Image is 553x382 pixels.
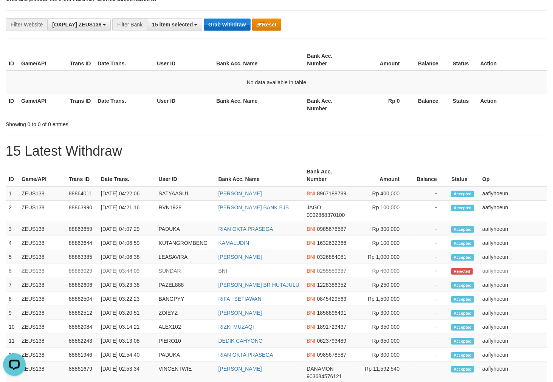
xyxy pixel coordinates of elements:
[450,49,477,71] th: Status
[112,18,147,31] div: Filter Bank
[66,320,98,334] td: 88862084
[98,334,156,348] td: [DATE] 03:13:08
[19,236,66,250] td: ZEUS138
[451,338,474,345] span: Accepted
[355,165,411,186] th: Amount
[307,310,315,316] span: BNI
[307,373,342,379] span: Copy 903684576121 to clipboard
[154,94,213,115] th: User ID
[307,352,315,358] span: BNI
[411,250,448,264] td: -
[411,165,448,186] th: Balance
[355,236,411,250] td: Rp 100,000
[307,240,315,246] span: BNI
[47,18,111,31] button: [OXPLAY] ZEUS138
[6,264,19,278] td: 6
[218,366,262,372] a: [PERSON_NAME]
[307,366,334,372] span: DANAMON
[6,348,19,362] td: 12
[411,186,448,201] td: -
[218,226,273,232] a: RIAN OKTA PRASEGA
[479,278,547,292] td: aaflyhoeun
[156,165,215,186] th: User ID
[307,204,321,210] span: JAGO
[156,201,215,222] td: RVN1928
[411,236,448,250] td: -
[19,292,66,306] td: ZEUS138
[479,264,547,278] td: aaflyhoeun
[411,306,448,320] td: -
[317,296,347,302] span: Copy 0845429563 to clipboard
[6,18,47,31] div: Filter Website
[451,268,472,275] span: Rejected
[218,352,273,358] a: RIAN OKTA PRASEGA
[98,186,156,201] td: [DATE] 04:22:06
[317,352,347,358] span: Copy 0985678587 to clipboard
[66,222,98,236] td: 88863659
[479,250,547,264] td: aaflyhoeun
[477,94,547,115] th: Action
[451,226,474,233] span: Accepted
[66,334,98,348] td: 88862243
[98,320,156,334] td: [DATE] 03:14:21
[98,222,156,236] td: [DATE] 04:07:29
[304,94,353,115] th: Bank Acc. Number
[19,186,66,201] td: ZEUS138
[479,334,547,348] td: aaflyhoeun
[317,240,347,246] span: Copy 1632632366 to clipboard
[6,144,547,159] h1: 15 Latest Withdraw
[213,94,304,115] th: Bank Acc. Name
[66,264,98,278] td: 88863029
[479,236,547,250] td: aaflyhoeun
[307,190,315,196] span: BNI
[156,348,215,362] td: PADUKA
[18,94,67,115] th: Game/API
[355,348,411,362] td: Rp 300,000
[215,165,304,186] th: Bank Acc. Name
[66,186,98,201] td: 88864011
[6,49,18,71] th: ID
[477,49,547,71] th: Action
[411,292,448,306] td: -
[66,201,98,222] td: 88863990
[355,250,411,264] td: Rp 1,000,000
[479,348,547,362] td: aaflyhoeun
[451,191,474,197] span: Accepted
[67,49,94,71] th: Trans ID
[218,268,227,274] a: BNI
[98,165,156,186] th: Date Trans.
[19,165,66,186] th: Game/API
[307,254,315,260] span: BNI
[411,49,450,71] th: Balance
[98,201,156,222] td: [DATE] 04:21:16
[479,222,547,236] td: aaflyhoeun
[355,320,411,334] td: Rp 350,000
[355,186,411,201] td: Rp 400,000
[52,22,101,28] span: [OXPLAY] ZEUS138
[6,201,19,222] td: 2
[156,236,215,250] td: KUTANGROMBENG
[6,292,19,306] td: 8
[355,334,411,348] td: Rp 650,000
[355,222,411,236] td: Rp 300,000
[411,278,448,292] td: -
[307,296,315,302] span: BNI
[355,278,411,292] td: Rp 250,000
[156,264,215,278] td: SUNDAR
[479,292,547,306] td: aaflyhoeun
[317,226,347,232] span: Copy 0985678587 to clipboard
[66,348,98,362] td: 88861946
[218,204,289,210] a: [PERSON_NAME] BANK BJB
[18,49,67,71] th: Game/API
[304,165,355,186] th: Bank Acc. Number
[411,94,450,115] th: Balance
[66,292,98,306] td: 88862504
[451,352,474,359] span: Accepted
[3,3,26,26] button: Open LiveChat chat widget
[448,165,479,186] th: Status
[451,205,474,211] span: Accepted
[307,212,345,218] span: Copy 0092868370100 to clipboard
[6,306,19,320] td: 9
[451,366,474,373] span: Accepted
[317,310,347,316] span: Copy 1858696491 to clipboard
